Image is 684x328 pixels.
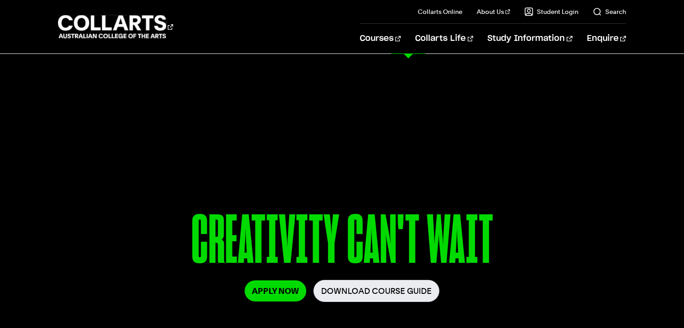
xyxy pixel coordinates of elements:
p: CREATIVITY CAN'T WAIT [76,206,608,280]
a: Collarts Life [415,24,473,53]
a: Courses [360,24,401,53]
a: Student Login [524,7,578,16]
a: Enquire [587,24,626,53]
a: Study Information [487,24,572,53]
a: Search [593,7,626,16]
a: Download Course Guide [313,280,439,302]
div: Go to homepage [58,14,173,40]
a: Apply Now [245,280,306,301]
a: About Us [477,7,510,16]
a: Collarts Online [418,7,462,16]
